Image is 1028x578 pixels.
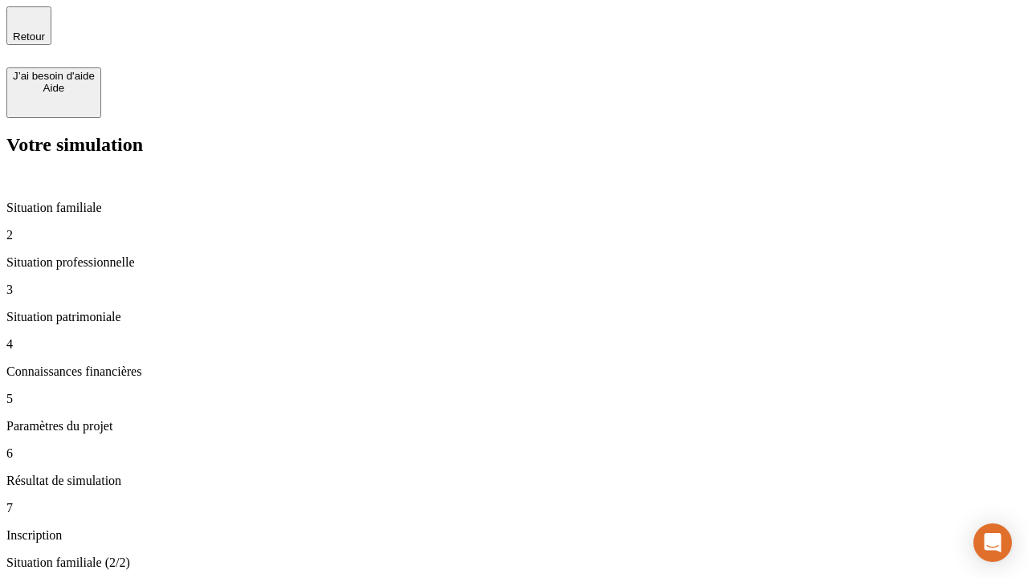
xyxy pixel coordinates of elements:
div: Aide [13,82,95,94]
button: J’ai besoin d'aideAide [6,67,101,118]
div: Open Intercom Messenger [973,523,1012,562]
p: Situation patrimoniale [6,310,1022,324]
p: Connaissances financières [6,364,1022,379]
h2: Votre simulation [6,134,1022,156]
button: Retour [6,6,51,45]
p: Situation familiale (2/2) [6,556,1022,570]
p: Situation professionnelle [6,255,1022,270]
p: 6 [6,446,1022,461]
p: 3 [6,283,1022,297]
p: Inscription [6,528,1022,543]
p: Résultat de simulation [6,474,1022,488]
div: J’ai besoin d'aide [13,70,95,82]
p: Situation familiale [6,201,1022,215]
p: 4 [6,337,1022,352]
p: Paramètres du projet [6,419,1022,433]
p: 5 [6,392,1022,406]
p: 7 [6,501,1022,515]
span: Retour [13,31,45,43]
p: 2 [6,228,1022,242]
